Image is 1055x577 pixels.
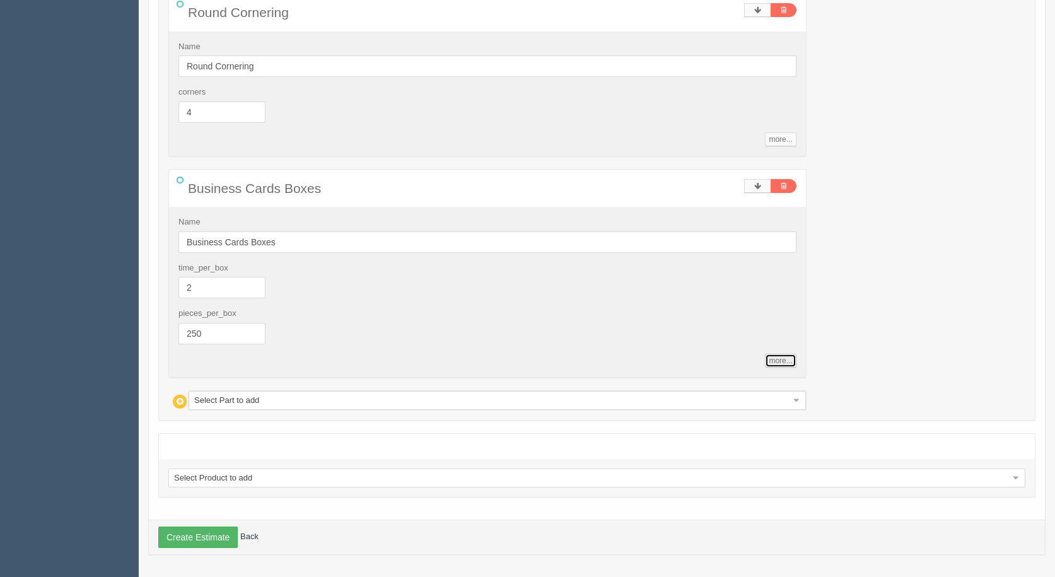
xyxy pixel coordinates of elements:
[178,216,201,228] label: Name
[178,231,796,253] input: Name
[189,391,806,410] a: Select Part to add
[174,469,1008,487] span: Select Product to add
[178,86,206,98] label: corners
[178,323,265,344] input: 537
[158,527,238,548] button: Create Estimate
[178,262,228,274] label: time_per_box
[178,41,201,53] label: Name
[178,55,796,77] input: Name
[240,532,259,541] a: Back
[188,5,289,20] span: Round Cornering
[765,354,796,368] a: more...
[765,132,796,146] a: more...
[168,469,1025,487] a: Select Product to add
[178,308,236,320] label: pieces_per_box
[188,181,321,195] span: Business Cards Boxes
[194,392,789,409] span: Select Part to add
